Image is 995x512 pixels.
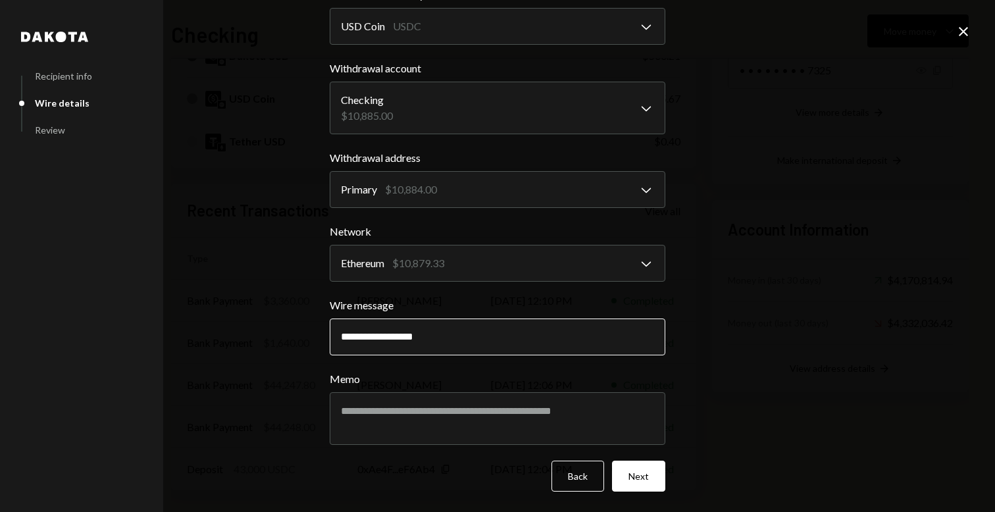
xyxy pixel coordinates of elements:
div: USDC [393,18,421,34]
button: Network [330,245,665,282]
div: $10,879.33 [392,255,444,271]
label: Wire message [330,297,665,313]
label: Withdrawal account [330,61,665,76]
div: Wire details [35,97,89,109]
div: Recipient info [35,70,92,82]
button: Withdrawal account [330,82,665,134]
div: $10,884.00 [385,182,437,197]
label: Memo [330,371,665,387]
div: Review [35,124,65,136]
button: Next [612,461,665,492]
label: Withdrawal address [330,150,665,166]
button: Withdrawal currency [330,8,665,45]
label: Network [330,224,665,240]
button: Back [551,461,604,492]
button: Withdrawal address [330,171,665,208]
